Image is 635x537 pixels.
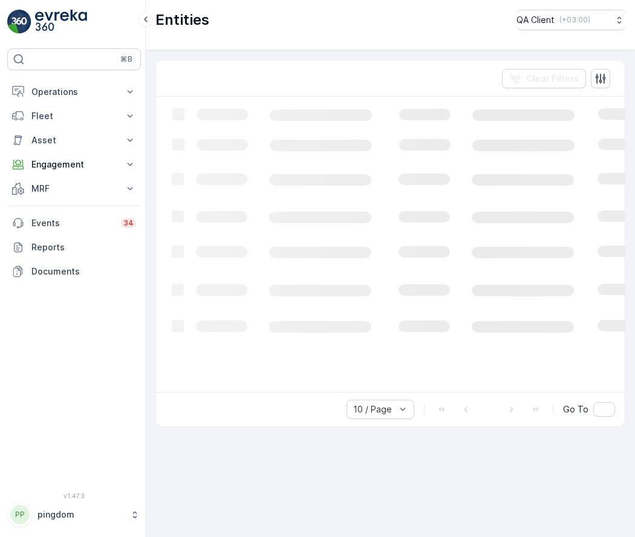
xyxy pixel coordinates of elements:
button: Engagement [7,152,141,177]
button: Operations [7,80,141,104]
a: Events34 [7,211,141,235]
p: pingdom [37,509,124,521]
p: Reports [31,241,136,253]
span: Go To [563,403,588,415]
p: Entities [155,10,209,30]
p: Documents [31,265,136,278]
p: ( +03:00 ) [559,15,590,25]
p: Operations [31,86,117,98]
button: Clear Filters [502,69,586,88]
p: Fleet [31,110,117,122]
p: Clear Filters [526,73,579,85]
p: Engagement [31,158,117,171]
button: PPpingdom [7,502,141,527]
div: PP [10,505,30,524]
span: v 1.47.3 [7,492,141,500]
button: Fleet [7,104,141,128]
img: logo_light-DOdMpM7g.png [35,10,87,34]
img: logo [7,10,31,34]
p: MRF [31,183,117,195]
button: MRF [7,177,141,201]
a: Reports [7,235,141,259]
p: Events [31,217,114,229]
a: Documents [7,259,141,284]
button: QA Client(+03:00) [516,10,625,30]
p: Asset [31,134,117,146]
button: Asset [7,128,141,152]
p: 34 [123,218,134,228]
p: ⌘B [120,54,132,64]
p: QA Client [516,14,555,26]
